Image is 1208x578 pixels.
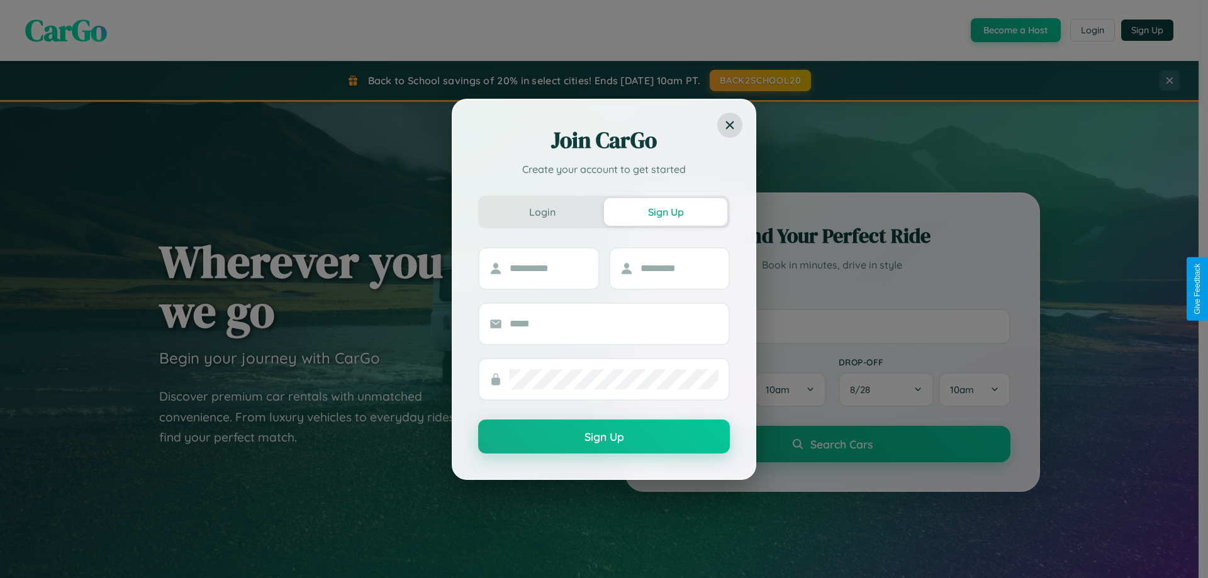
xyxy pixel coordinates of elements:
button: Sign Up [604,198,727,226]
button: Sign Up [478,420,730,453]
div: Give Feedback [1193,264,1202,314]
button: Login [481,198,604,226]
p: Create your account to get started [478,162,730,177]
h2: Join CarGo [478,125,730,155]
